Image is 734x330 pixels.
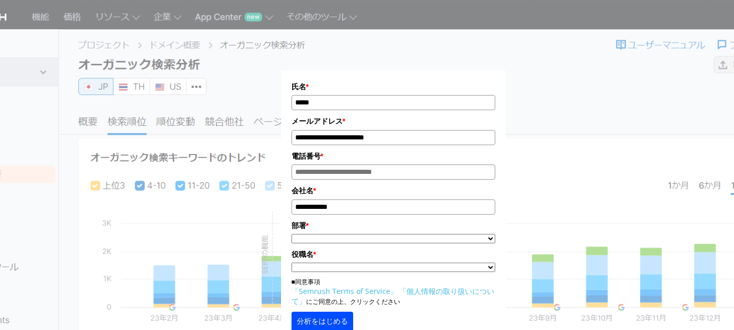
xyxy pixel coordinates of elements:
p: ■同意事項 にご同意の上、クリックください [292,277,495,307]
label: メールアドレス [292,115,495,127]
label: 役職名 [292,249,495,260]
label: 電話番号 [292,150,495,162]
a: 「Semrush Terms of Service」 [292,286,398,296]
label: 会社名 [292,185,495,196]
a: 「個人情報の取り扱いについて」 [292,286,494,306]
label: 氏名 [292,81,495,92]
label: 部署 [292,220,495,231]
